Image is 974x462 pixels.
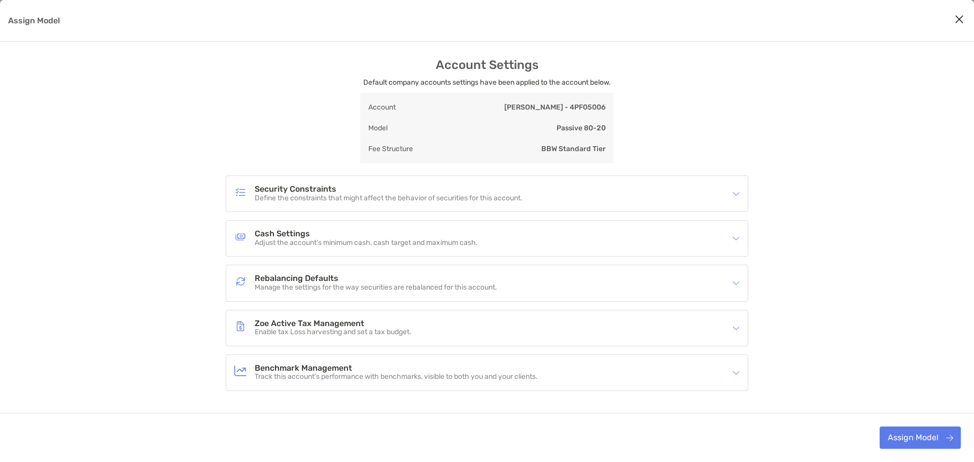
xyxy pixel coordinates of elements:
img: Zoe Active Tax Management [234,320,247,332]
p: Define the constraints that might affect the behavior of securities for this account. [255,194,523,203]
h3: Account Settings [436,58,539,72]
div: icon arrowZoe Active Tax ManagementZoe Active Tax ManagementEnable tax Loss harvesting and set a ... [226,310,748,346]
button: Assign Model [880,427,961,449]
img: Rebalancing Defaults [234,275,247,288]
button: Close modal [952,12,967,27]
h4: Cash Settings [255,230,478,238]
img: icon arrow [733,325,740,332]
img: icon arrow [733,235,740,242]
p: Track this account’s performance with benchmarks, visible to both you and your clients. [255,373,538,381]
p: Account [368,101,396,114]
img: icon arrow [733,279,740,287]
div: icon arrowBenchmark ManagementBenchmark ManagementTrack this account’s performance with benchmark... [226,355,748,390]
p: [PERSON_NAME] - 4PF05006 [504,101,606,114]
img: icon arrow [733,190,740,197]
p: Manage the settings for the way securities are rebalanced for this account. [255,283,497,292]
p: Enable tax Loss harvesting and set a tax budget. [255,328,411,337]
img: Security Constraints [234,186,247,198]
h4: Zoe Active Tax Management [255,319,411,328]
div: icon arrowRebalancing DefaultsRebalancing DefaultsManage the settings for the way securities are ... [226,265,748,301]
p: Model [368,122,388,134]
div: icon arrowCash SettingsCash SettingsAdjust the account’s minimum cash, cash target and maximum cash. [226,221,748,256]
p: BBW Standard Tier [541,143,606,155]
img: Cash Settings [234,231,247,243]
img: icon arrow [733,369,740,376]
h4: Security Constraints [255,185,523,194]
p: Passive 80-20 [556,122,606,134]
h4: Benchmark Management [255,364,538,373]
p: Assign Model [8,14,60,27]
h4: Rebalancing Defaults [255,274,497,283]
p: Adjust the account’s minimum cash, cash target and maximum cash. [255,239,478,247]
img: Benchmark Management [234,365,247,377]
p: Default company accounts settings have been applied to the account below. [363,76,611,89]
div: icon arrowSecurity ConstraintsSecurity ConstraintsDefine the constraints that might affect the be... [226,176,748,211]
p: Fee Structure [368,143,413,155]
